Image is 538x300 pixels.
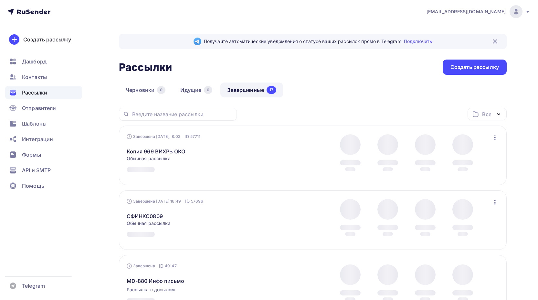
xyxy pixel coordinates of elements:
div: 0 [204,86,212,94]
a: Завершенные17 [220,83,283,97]
a: Контакты [5,71,82,83]
span: 57696 [191,198,204,205]
span: MD-880 Инфо письмо [127,277,185,285]
span: 57711 [190,133,201,140]
span: Контакты [22,73,47,81]
a: СФИНКС0809 [127,212,163,220]
input: Введите название рассылки [132,111,233,118]
a: Идущие0 [174,83,219,97]
span: Шаблоны [22,120,47,128]
span: Telegram [22,282,45,290]
span: Рассылка с досылом [127,286,175,293]
span: [EMAIL_ADDRESS][DOMAIN_NAME] [427,8,506,15]
div: Завершена [DATE] 16:49 [127,198,204,205]
div: Все [482,110,491,118]
a: Черновики0 [119,83,172,97]
div: 0 [157,86,165,94]
a: Формы [5,148,82,161]
span: 49147 [165,263,177,269]
div: Завершена [DATE], 8:02 [127,133,201,140]
span: ID [185,133,189,140]
div: 17 [267,86,276,94]
a: Дашборд [5,55,82,68]
span: ID [159,263,164,269]
a: Шаблоны [5,117,82,130]
a: Подключить [404,39,432,44]
span: Обычная рассылка [127,220,171,227]
a: Рассылки [5,86,82,99]
a: Отправители [5,102,82,115]
span: Отправители [22,104,56,112]
div: Создать рассылку [450,63,499,71]
div: Создать рассылку [23,36,71,43]
span: Получайте автоматические уведомления о статусе ваших рассылок прямо в Telegram. [204,38,432,45]
span: Обычная рассылка [127,155,171,162]
img: Telegram [194,38,201,45]
span: Рассылки [22,89,47,96]
h2: Рассылки [119,61,172,74]
button: Все [468,108,507,120]
span: ID [185,198,190,205]
span: Дашборд [22,58,47,65]
span: API и SMTP [22,166,51,174]
span: Интеграции [22,135,53,143]
div: Завершена [127,263,177,269]
a: Копия 969 ВИХРЬ ОКО [127,148,185,155]
span: Формы [22,151,41,159]
a: [EMAIL_ADDRESS][DOMAIN_NAME] [427,5,530,18]
span: Помощь [22,182,44,190]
